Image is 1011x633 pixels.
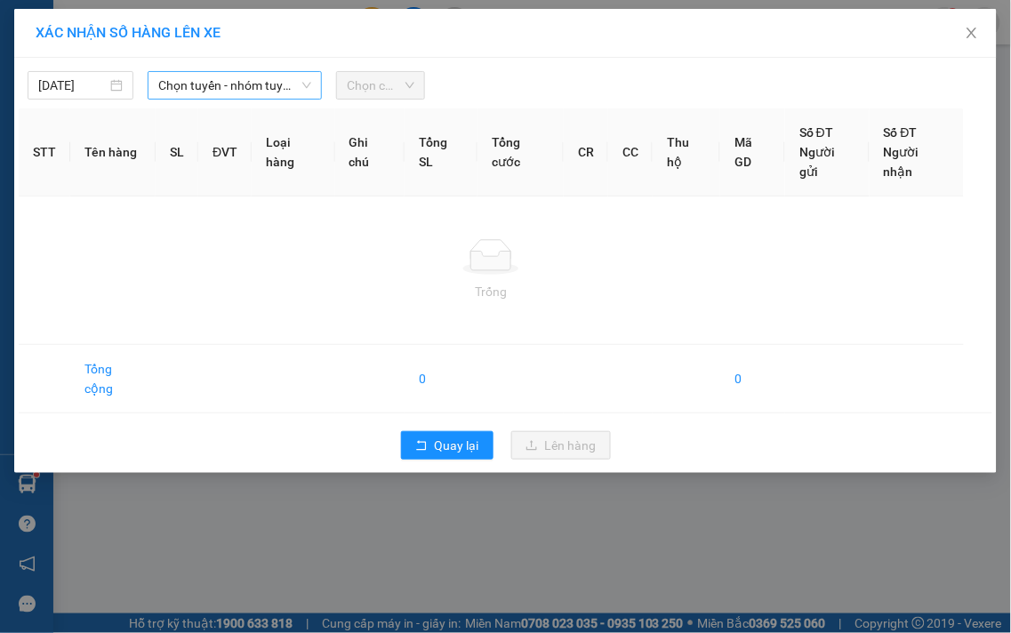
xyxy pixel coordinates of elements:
[252,108,334,196] th: Loại hàng
[405,108,477,196] th: Tổng SL
[156,108,198,196] th: SL
[198,108,252,196] th: ĐVT
[653,108,720,196] th: Thu hộ
[301,80,312,91] span: down
[965,26,979,40] span: close
[799,125,833,140] span: Số ĐT
[33,282,950,301] div: Trống
[347,72,414,99] span: Chọn chuyến
[38,76,107,95] input: 14/10/2025
[70,108,156,196] th: Tên hàng
[884,145,919,179] span: Người nhận
[405,345,477,413] td: 0
[435,436,479,455] span: Quay lại
[720,108,785,196] th: Mã GD
[564,108,608,196] th: CR
[799,145,835,179] span: Người gửi
[158,72,311,99] span: Chọn tuyến - nhóm tuyến
[36,24,221,41] span: XÁC NHẬN SỐ HÀNG LÊN XE
[720,345,785,413] td: 0
[884,125,918,140] span: Số ĐT
[415,439,428,453] span: rollback
[401,431,493,460] button: rollbackQuay lại
[70,345,156,413] td: Tổng cộng
[511,431,611,460] button: uploadLên hàng
[947,9,997,59] button: Close
[608,108,653,196] th: CC
[477,108,564,196] th: Tổng cước
[19,108,70,196] th: STT
[335,108,405,196] th: Ghi chú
